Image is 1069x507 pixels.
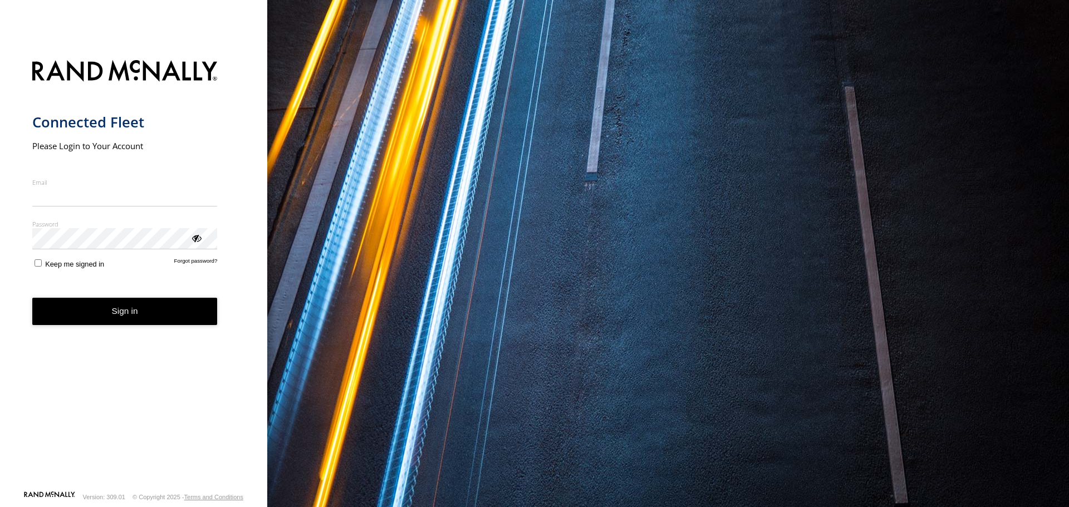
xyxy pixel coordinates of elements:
label: Password [32,220,218,228]
form: main [32,53,236,490]
a: Terms and Conditions [184,494,243,500]
span: Keep me signed in [45,260,104,268]
label: Email [32,178,218,186]
input: Keep me signed in [35,259,42,267]
a: Visit our Website [24,491,75,503]
h2: Please Login to Your Account [32,140,218,151]
img: Rand McNally [32,58,218,86]
button: Sign in [32,298,218,325]
div: Version: 309.01 [83,494,125,500]
div: © Copyright 2025 - [133,494,243,500]
h1: Connected Fleet [32,113,218,131]
div: ViewPassword [190,232,202,243]
a: Forgot password? [174,258,218,268]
